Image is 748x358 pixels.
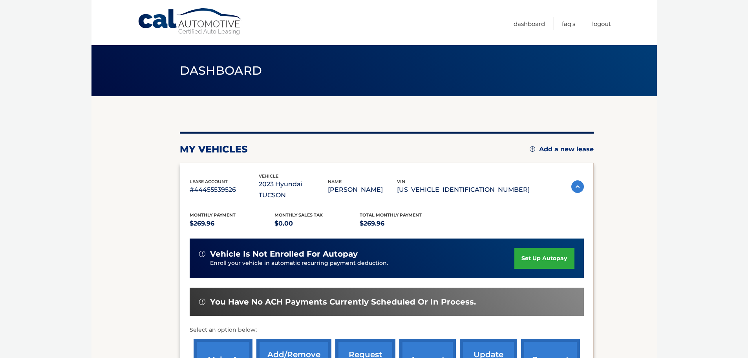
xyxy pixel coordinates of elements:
a: Cal Automotive [137,8,243,36]
span: name [328,179,342,184]
img: alert-white.svg [199,251,205,257]
p: [PERSON_NAME] [328,184,397,195]
span: vin [397,179,405,184]
a: Logout [592,17,611,30]
span: Total Monthly Payment [360,212,422,218]
span: lease account [190,179,228,184]
span: Dashboard [180,63,262,78]
span: Monthly Payment [190,212,236,218]
p: #44455539526 [190,184,259,195]
p: 2023 Hyundai TUCSON [259,179,328,201]
p: $0.00 [274,218,360,229]
h2: my vehicles [180,143,248,155]
span: vehicle is not enrolled for autopay [210,249,358,259]
img: add.svg [530,146,535,152]
a: Dashboard [514,17,545,30]
p: Enroll your vehicle in automatic recurring payment deduction. [210,259,515,268]
p: Select an option below: [190,325,584,335]
p: [US_VEHICLE_IDENTIFICATION_NUMBER] [397,184,530,195]
p: $269.96 [360,218,445,229]
img: accordion-active.svg [571,180,584,193]
span: Monthly sales Tax [274,212,323,218]
img: alert-white.svg [199,299,205,305]
span: vehicle [259,173,278,179]
p: $269.96 [190,218,275,229]
span: You have no ACH payments currently scheduled or in process. [210,297,476,307]
a: Add a new lease [530,145,594,153]
a: set up autopay [514,248,574,269]
a: FAQ's [562,17,575,30]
